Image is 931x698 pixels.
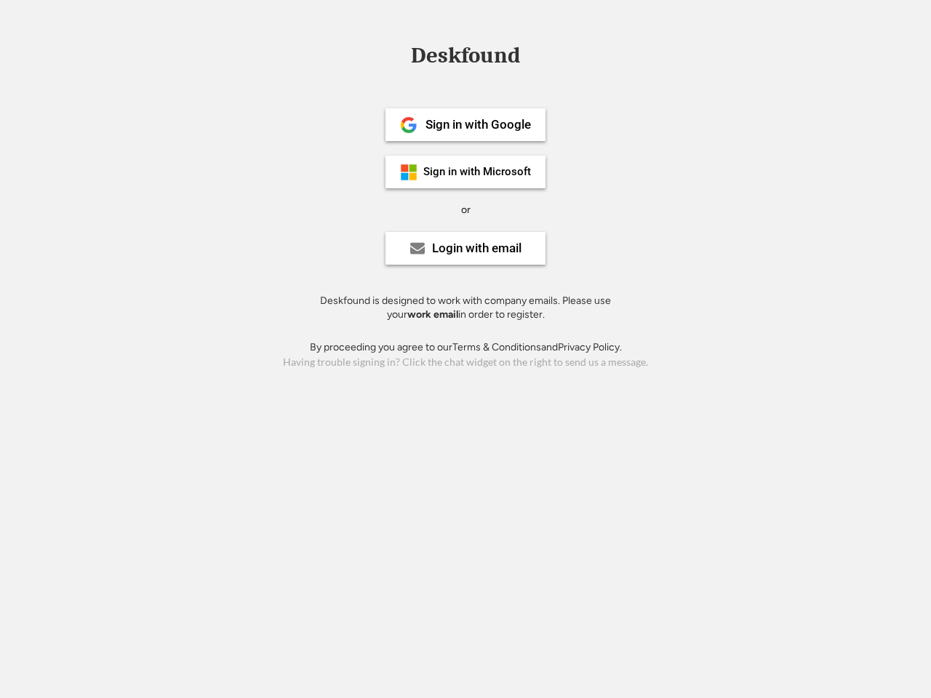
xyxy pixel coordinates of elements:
div: Login with email [432,242,522,254]
div: or [461,203,471,217]
div: Deskfound [404,44,527,67]
div: By proceeding you agree to our and [310,340,622,355]
img: 1024px-Google__G__Logo.svg.png [400,116,417,134]
div: Sign in with Google [425,119,531,131]
a: Privacy Policy. [558,341,622,353]
div: Deskfound is designed to work with company emails. Please use your in order to register. [302,294,629,322]
img: ms-symbollockup_mssymbol_19.png [400,164,417,181]
a: Terms & Conditions [452,341,541,353]
div: Sign in with Microsoft [423,167,531,177]
strong: work email [407,308,458,321]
